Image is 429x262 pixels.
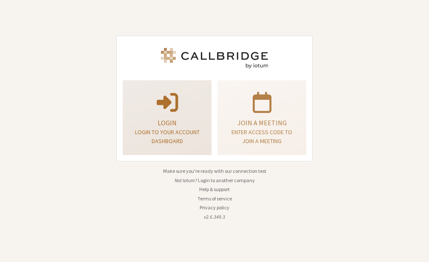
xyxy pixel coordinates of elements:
[163,168,266,174] a: Make sure you're ready with our connection test
[200,204,229,211] a: Privacy policy
[159,48,270,68] img: Iotum
[217,80,306,155] a: Join a meetingEnter access code to join a meeting
[116,213,313,221] li: v2.6.349.3
[133,128,201,146] p: Login to your account dashboard
[199,186,230,192] a: Help & support
[228,128,296,146] p: Enter access code to join a meeting
[228,118,296,128] p: Join a meeting
[198,195,232,202] a: Terms of service
[123,80,212,155] button: LoginLogin to your account dashboard
[198,177,255,184] button: Login to another company
[116,177,313,184] li: Not Iotum?
[133,118,201,128] p: Login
